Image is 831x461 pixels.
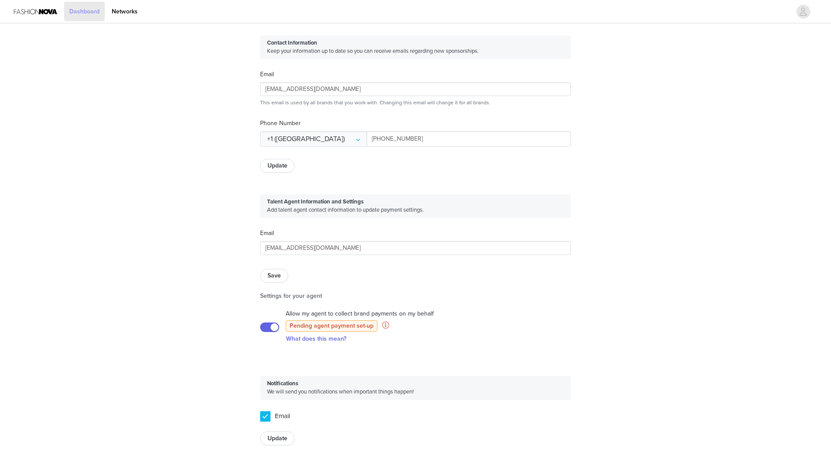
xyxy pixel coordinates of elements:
button: What does this mean? [279,332,353,346]
span: Allow my agent to collect brand payments on my behalf [286,309,434,318]
label: Email [260,71,274,78]
label: Phone Number [260,119,301,127]
label: Email [260,229,274,237]
strong: Talent Agent Information and Settings [267,198,364,205]
div: checkbox-group [260,410,571,423]
button: Update [260,432,295,445]
button: Save [260,269,288,283]
span: Email [271,412,290,420]
div: This email is used by all brands that you work with. Changing this email will change it for all b... [260,97,571,106]
div: Add talent agent contact information to update payment settings. [260,194,571,218]
p: Settings for your agent [260,291,571,300]
a: Dashboard [64,2,105,21]
button: Pending agent payment set-up [289,321,374,331]
strong: Notifications [267,380,298,387]
div: avatar [799,5,807,19]
button: Update [260,159,295,173]
a: Networks [106,2,143,21]
input: Country [260,131,367,147]
div: Keep your information up to date so you can receive emails regarding new sponsorships. [260,35,571,59]
input: (XXX) XXX-XXXX [367,131,571,147]
strong: Contact Information [267,39,317,46]
div: We will send you notifications when important things happen! [260,376,571,400]
img: Fashion Nova Logo [14,2,57,21]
